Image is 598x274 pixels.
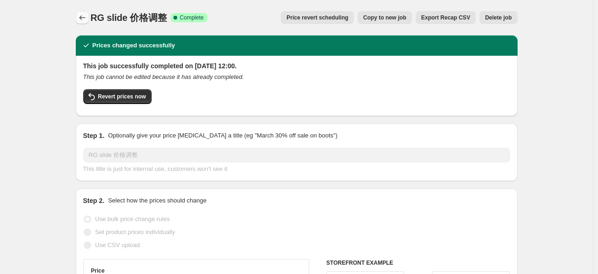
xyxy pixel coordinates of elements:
[479,11,517,24] button: Delete job
[83,196,105,205] h2: Step 2.
[95,228,175,235] span: Set product prices individually
[91,13,167,23] span: RG slide 价格调整
[358,11,412,24] button: Copy to new job
[108,131,337,140] p: Optionally give your price [MEDICAL_DATA] a title (eg "March 30% off sale on boots")
[281,11,354,24] button: Price revert scheduling
[95,241,140,248] span: Use CSV upload
[83,148,510,163] input: 30% off holiday sale
[363,14,406,21] span: Copy to new job
[83,131,105,140] h2: Step 1.
[416,11,476,24] button: Export Recap CSV
[95,215,170,222] span: Use bulk price change rules
[83,73,244,80] i: This job cannot be edited because it has already completed.
[108,196,206,205] p: Select how the prices should change
[93,41,175,50] h2: Prices changed successfully
[98,93,146,100] span: Revert prices now
[180,14,204,21] span: Complete
[286,14,348,21] span: Price revert scheduling
[83,89,152,104] button: Revert prices now
[485,14,512,21] span: Delete job
[76,11,89,24] button: Price change jobs
[326,259,510,267] h6: STOREFRONT EXAMPLE
[83,165,227,172] span: This title is just for internal use, customers won't see it
[421,14,470,21] span: Export Recap CSV
[83,61,510,71] h2: This job successfully completed on [DATE] 12:00.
